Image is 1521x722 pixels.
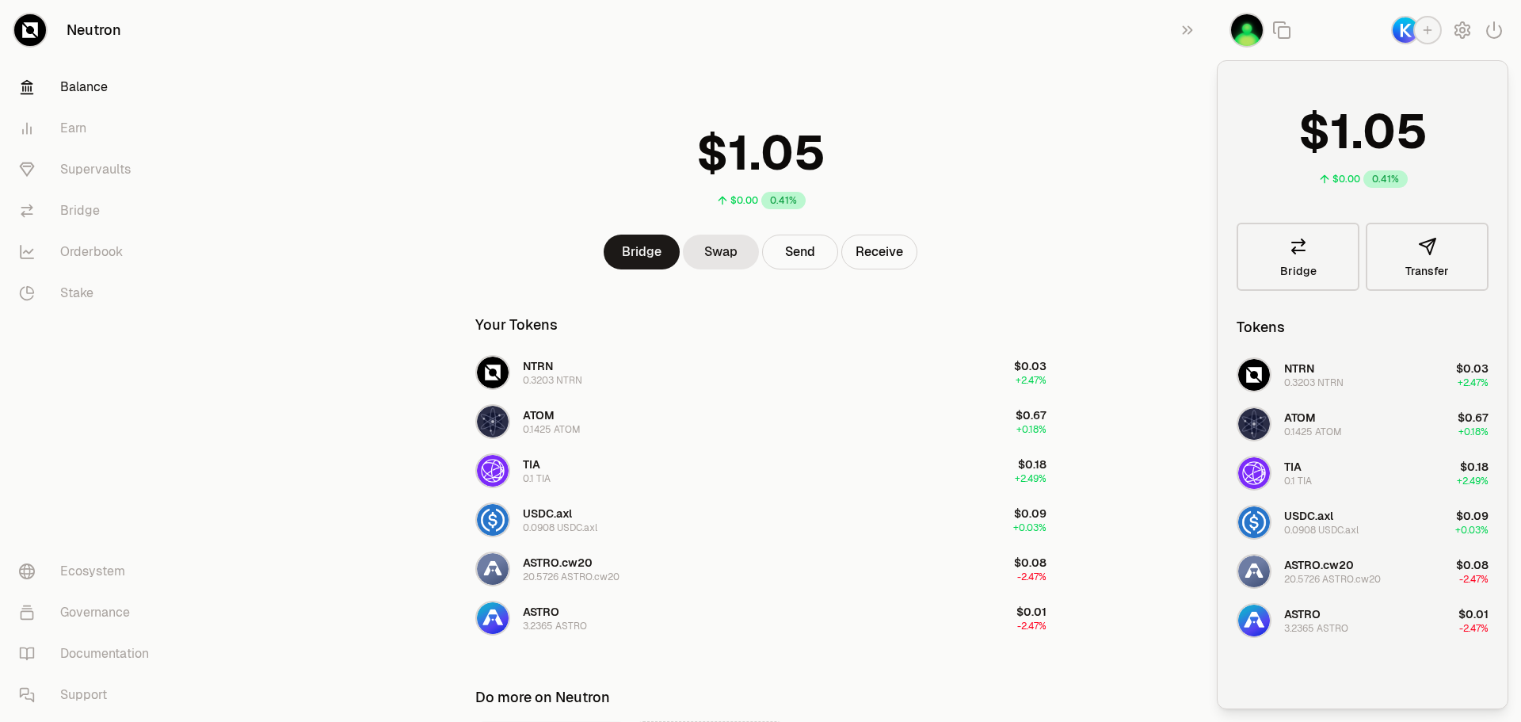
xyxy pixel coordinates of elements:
img: ATOM Logo [1238,408,1270,440]
span: $0.01 [1016,605,1046,619]
div: 0.1 TIA [523,472,551,485]
button: USDC.axl LogoUSDC.axl0.0908 USDC.axl$0.09+0.03% [1227,499,1498,546]
span: $0.09 [1014,506,1046,521]
span: +0.18% [1016,423,1046,436]
div: Your Tokens [475,314,558,336]
span: NTRN [1284,361,1314,376]
span: $0.18 [1460,460,1489,474]
span: +2.47% [1458,376,1489,389]
a: Supervaults [6,149,171,190]
span: $0.67 [1458,411,1489,425]
span: +2.47% [1016,374,1046,387]
div: 20.5726 ASTRO.cw20 [523,571,619,583]
img: ASTRO Logo [477,602,509,634]
span: TIA [523,457,540,472]
div: 3.2365 ASTRO [1284,622,1348,635]
span: -2.47% [1459,622,1489,635]
button: Piccolo1977 [1229,13,1264,48]
div: 0.41% [1363,170,1408,188]
span: $0.08 [1456,558,1489,572]
a: Earn [6,108,171,149]
div: 0.1425 ATOM [1284,426,1342,438]
div: 0.1425 ATOM [523,423,581,436]
img: Piccolo1977 [1231,14,1263,46]
a: Governance [6,592,171,633]
a: Support [6,674,171,716]
a: Bridge [604,235,680,269]
button: ASTRO.cw20 LogoASTRO.cw2020.5726 ASTRO.cw20$0.08-2.47% [466,545,1056,593]
span: $0.03 [1456,361,1489,376]
button: NTRN LogoNTRN0.3203 NTRN$0.03+2.47% [1227,351,1498,399]
img: ASTRO.cw20 Logo [477,553,509,585]
button: ASTRO LogoASTRO3.2365 ASTRO$0.01-2.47% [466,594,1056,642]
span: USDC.axl [1284,509,1333,523]
a: Swap [683,235,759,269]
span: Bridge [1280,265,1317,277]
div: 20.5726 ASTRO.cw20 [1284,573,1381,586]
img: NTRN Logo [1238,359,1270,391]
button: TIA LogoTIA0.1 TIA$0.18+2.49% [466,447,1056,495]
span: TIA [1284,460,1302,474]
a: Documentation [6,633,171,674]
span: ATOM [1284,411,1316,425]
button: ASTRO LogoASTRO3.2365 ASTRO$0.01-2.47% [1227,597,1498,644]
div: Do more on Neutron [475,686,610,709]
button: Receive [841,235,917,269]
div: 0.3203 NTRN [1284,376,1344,389]
button: TIA LogoTIA0.1 TIA$0.18+2.49% [1227,449,1498,497]
button: Keplr [1391,16,1442,44]
span: ASTRO [523,605,559,619]
span: $0.18 [1018,457,1046,472]
div: 0.41% [761,192,806,209]
span: Transfer [1405,265,1449,277]
div: 0.0908 USDC.axl [523,521,597,534]
span: $0.09 [1456,509,1489,523]
button: ATOM LogoATOM0.1425 ATOM$0.67+0.18% [466,398,1056,445]
button: ATOM LogoATOM0.1425 ATOM$0.67+0.18% [1227,400,1498,448]
img: ASTRO Logo [1238,605,1270,636]
img: ASTRO.cw20 Logo [1238,556,1270,587]
div: 0.0908 USDC.axl [1284,524,1359,537]
span: ASTRO.cw20 [523,556,593,570]
a: Stake [6,273,171,314]
img: USDC.axl Logo [1238,506,1270,538]
span: $0.01 [1458,607,1489,621]
span: USDC.axl [523,506,572,521]
img: TIA Logo [1238,457,1270,489]
span: $0.67 [1016,408,1046,422]
span: +2.49% [1457,475,1489,487]
img: TIA Logo [477,455,509,487]
span: +0.03% [1455,524,1489,537]
button: USDC.axl LogoUSDC.axl0.0908 USDC.axl$0.09+0.03% [466,496,1056,544]
div: 0.1 TIA [1284,475,1312,487]
div: Tokens [1237,316,1285,338]
span: +0.18% [1458,426,1489,438]
img: USDC.axl Logo [477,504,509,536]
span: +0.03% [1013,521,1046,534]
div: $0.00 [730,194,758,207]
div: 0.3203 NTRN [523,374,582,387]
button: ASTRO.cw20 LogoASTRO.cw2020.5726 ASTRO.cw20$0.08-2.47% [1227,548,1498,595]
a: Ecosystem [6,551,171,592]
span: $0.03 [1014,359,1046,373]
a: Bridge [1237,223,1359,291]
a: Orderbook [6,231,171,273]
img: ATOM Logo [477,406,509,437]
span: ASTRO.cw20 [1284,558,1354,572]
div: $0.00 [1332,173,1360,185]
span: +2.49% [1015,472,1046,485]
button: Transfer [1366,223,1489,291]
img: NTRN Logo [477,357,509,388]
button: Send [762,235,838,269]
div: 3.2365 ASTRO [523,620,587,632]
span: ASTRO [1284,607,1321,621]
span: ATOM [523,408,555,422]
span: -2.47% [1017,571,1046,583]
span: $0.08 [1014,556,1046,570]
span: -2.47% [1017,620,1046,632]
span: -2.47% [1459,573,1489,586]
span: NTRN [523,359,553,373]
a: Balance [6,67,171,108]
button: NTRN LogoNTRN0.3203 NTRN$0.03+2.47% [466,349,1056,396]
a: Bridge [6,190,171,231]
